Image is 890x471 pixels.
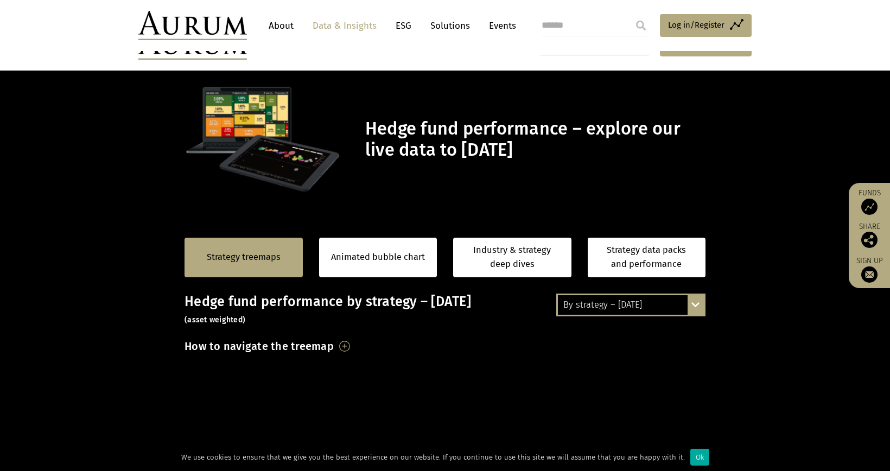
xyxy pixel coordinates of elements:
img: Sign up to our newsletter [861,266,878,283]
h1: Hedge fund performance – explore our live data to [DATE] [365,118,703,161]
a: Events [484,16,516,36]
h3: How to navigate the treemap [185,337,334,355]
img: Aurum [138,11,247,40]
a: Strategy data packs and performance [588,238,706,277]
a: Solutions [425,16,475,36]
img: Access Funds [861,199,878,215]
span: Log in/Register [668,18,724,31]
a: Strategy treemaps [207,250,281,264]
h3: Hedge fund performance by strategy – [DATE] [185,294,705,326]
a: Industry & strategy deep dives [453,238,571,277]
a: Animated bubble chart [331,250,425,264]
input: Submit [630,15,652,36]
a: Sign up [854,256,885,283]
a: ESG [390,16,417,36]
div: Share [854,223,885,248]
a: Log in/Register [660,14,752,37]
div: By strategy – [DATE] [558,295,704,315]
div: Ok [690,449,709,466]
a: Data & Insights [307,16,382,36]
small: (asset weighted) [185,315,245,324]
img: Share this post [861,232,878,248]
a: About [263,16,299,36]
a: Funds [854,188,885,215]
